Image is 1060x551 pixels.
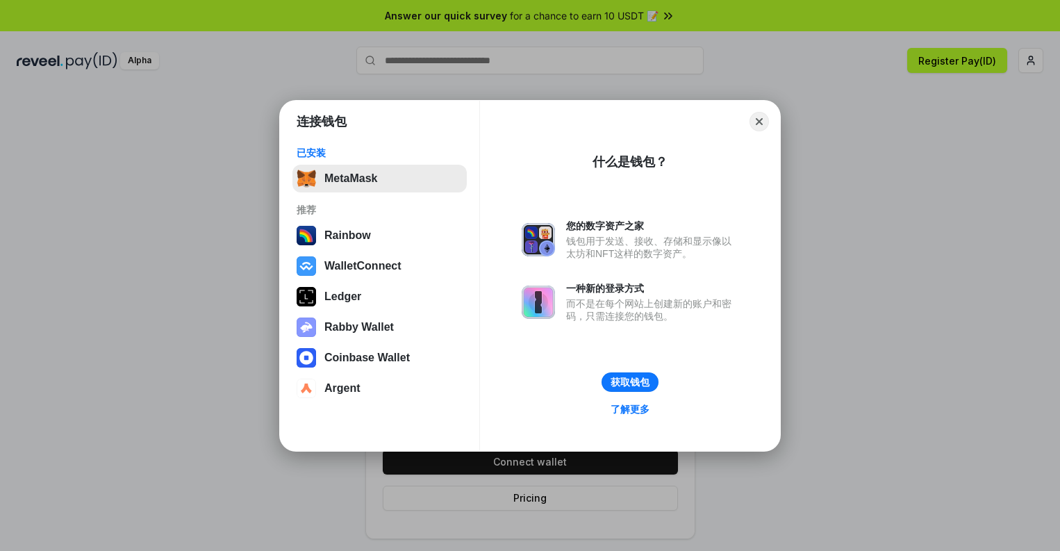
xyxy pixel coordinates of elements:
div: WalletConnect [324,260,401,272]
button: WalletConnect [292,252,467,280]
img: svg+xml,%3Csvg%20width%3D%2228%22%20height%3D%2228%22%20viewBox%3D%220%200%2028%2028%22%20fill%3D... [297,379,316,398]
button: Ledger [292,283,467,311]
a: 了解更多 [602,400,658,418]
img: svg+xml,%3Csvg%20xmlns%3D%22http%3A%2F%2Fwww.w3.org%2F2000%2Fsvg%22%20fill%3D%22none%22%20viewBox... [522,286,555,319]
div: MetaMask [324,172,377,185]
img: svg+xml,%3Csvg%20fill%3D%22none%22%20height%3D%2233%22%20viewBox%3D%220%200%2035%2033%22%20width%... [297,169,316,188]
div: 您的数字资产之家 [566,220,738,232]
div: 而不是在每个网站上创建新的账户和密码，只需连接您的钱包。 [566,297,738,322]
button: Coinbase Wallet [292,344,467,372]
div: Coinbase Wallet [324,352,410,364]
div: 获取钱包 [611,376,649,388]
div: Rainbow [324,229,371,242]
div: 钱包用于发送、接收、存储和显示像以太坊和NFT这样的数字资产。 [566,235,738,260]
div: 已安装 [297,147,463,159]
img: svg+xml,%3Csvg%20xmlns%3D%22http%3A%2F%2Fwww.w3.org%2F2000%2Fsvg%22%20fill%3D%22none%22%20viewBox... [522,223,555,256]
button: MetaMask [292,165,467,192]
button: 获取钱包 [602,372,659,392]
img: svg+xml,%3Csvg%20width%3D%22120%22%20height%3D%22120%22%20viewBox%3D%220%200%20120%20120%22%20fil... [297,226,316,245]
div: Ledger [324,290,361,303]
div: 了解更多 [611,403,649,416]
img: svg+xml,%3Csvg%20xmlns%3D%22http%3A%2F%2Fwww.w3.org%2F2000%2Fsvg%22%20fill%3D%22none%22%20viewBox... [297,318,316,337]
button: Rabby Wallet [292,313,467,341]
div: Argent [324,382,361,395]
button: Argent [292,375,467,402]
div: 一种新的登录方式 [566,282,738,295]
div: Rabby Wallet [324,321,394,334]
div: 什么是钱包？ [593,154,668,170]
button: Rainbow [292,222,467,249]
div: 推荐 [297,204,463,216]
img: svg+xml,%3Csvg%20xmlns%3D%22http%3A%2F%2Fwww.w3.org%2F2000%2Fsvg%22%20width%3D%2228%22%20height%3... [297,287,316,306]
h1: 连接钱包 [297,113,347,130]
button: Close [750,112,769,131]
img: svg+xml,%3Csvg%20width%3D%2228%22%20height%3D%2228%22%20viewBox%3D%220%200%2028%2028%22%20fill%3D... [297,256,316,276]
img: svg+xml,%3Csvg%20width%3D%2228%22%20height%3D%2228%22%20viewBox%3D%220%200%2028%2028%22%20fill%3D... [297,348,316,368]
